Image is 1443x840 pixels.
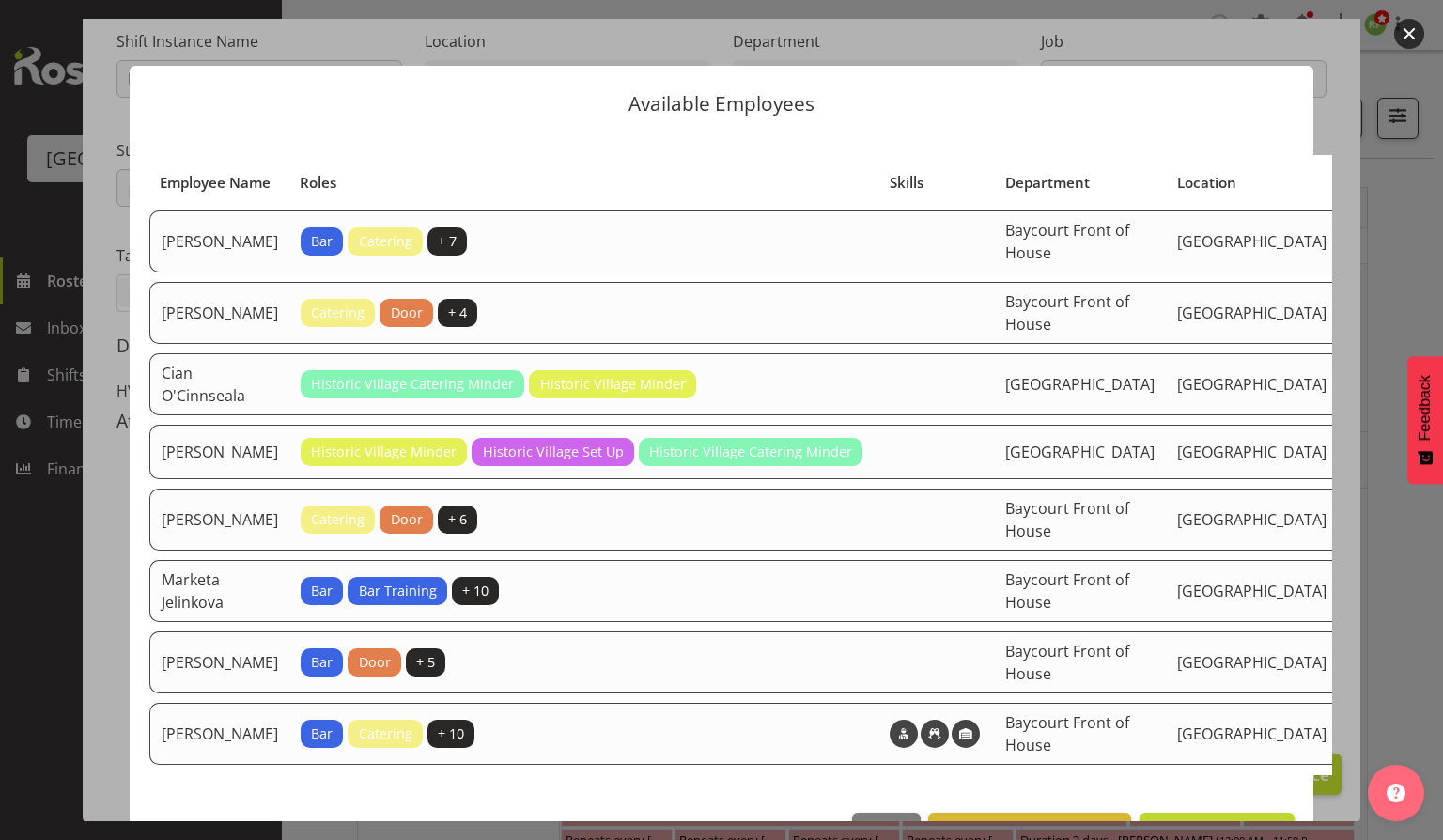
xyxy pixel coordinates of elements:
span: Door [391,509,423,530]
span: + 10 [438,723,464,744]
span: + 7 [438,231,457,252]
span: + 6 [448,509,467,530]
td: [PERSON_NAME] [149,282,289,344]
img: help-xxl-2.png [1387,784,1405,802]
span: Bar [311,652,333,673]
span: Bar [311,581,333,601]
span: Historic Village Minder [311,442,457,462]
td: [PERSON_NAME] [149,631,289,693]
span: Door [391,303,423,323]
span: Door [359,652,391,673]
span: [GEOGRAPHIC_DATA] [1177,231,1327,252]
span: Catering [311,509,365,530]
span: Baycourt Front of House [1005,712,1129,755]
span: Baycourt Front of House [1005,641,1129,684]
span: Department [1005,172,1090,194]
span: Catering [359,723,412,744]
span: Baycourt Front of House [1005,569,1129,613]
span: Skills [890,172,923,194]
span: Feedback [1417,375,1434,441]
td: Marketa Jelinkova [149,560,289,622]
span: [GEOGRAPHIC_DATA] [1177,374,1327,395]
span: Employee Name [160,172,271,194]
span: Historic Village Catering Minder [649,442,852,462]
td: [PERSON_NAME] [149,425,289,479]
span: Bar [311,231,333,252]
span: Historic Village Set Up [483,442,624,462]
span: Baycourt Front of House [1005,498,1129,541]
span: [GEOGRAPHIC_DATA] [1177,723,1327,744]
span: Baycourt Front of House [1005,291,1129,334]
span: Bar [311,723,333,744]
span: + 10 [462,581,489,601]
span: [GEOGRAPHIC_DATA] [1177,442,1327,462]
span: [GEOGRAPHIC_DATA] [1177,652,1327,673]
span: Historic Village Catering Minder [311,374,514,395]
span: Roles [300,172,336,194]
span: [GEOGRAPHIC_DATA] [1005,374,1155,395]
td: [PERSON_NAME] [149,489,289,551]
span: Location [1177,172,1236,194]
span: Catering [359,231,412,252]
span: [GEOGRAPHIC_DATA] [1005,442,1155,462]
p: Available Employees [148,94,1295,114]
td: [PERSON_NAME] [149,210,289,272]
span: + 5 [416,652,435,673]
td: Cian O'Cinnseala [149,353,289,415]
span: Baycourt Front of House [1005,220,1129,263]
span: + 4 [448,303,467,323]
span: Historic Village Minder [540,374,686,395]
span: [GEOGRAPHIC_DATA] [1177,581,1327,601]
span: [GEOGRAPHIC_DATA] [1177,303,1327,323]
span: [GEOGRAPHIC_DATA] [1177,509,1327,530]
button: Feedback - Show survey [1407,356,1443,484]
span: Catering [311,303,365,323]
span: Bar Training [359,581,437,601]
td: [PERSON_NAME] [149,703,289,765]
